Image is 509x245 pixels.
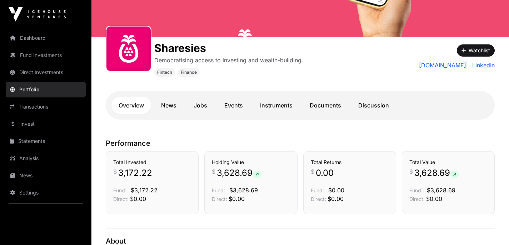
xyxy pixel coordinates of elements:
[118,167,152,179] span: 3,172.22
[409,187,423,193] span: Fund:
[457,44,495,57] button: Watchlist
[109,29,148,68] img: sharesies_logo.jpeg
[311,196,326,202] span: Direct:
[212,159,290,166] h3: Holding Value
[427,187,455,194] span: $3,628.69
[311,159,389,166] h3: Total Returns
[130,195,146,202] span: $0.00
[217,167,261,179] span: 3,628.69
[6,185,86,201] a: Settings
[6,99,86,115] a: Transactions
[181,69,197,75] span: Finance
[229,195,245,202] span: $0.00
[212,167,215,176] span: $
[6,116,86,132] a: Invest
[328,187,344,194] span: $0.00
[6,47,86,63] a: Fund Investments
[157,69,172,75] span: Fintech
[113,196,129,202] span: Direct:
[6,133,86,149] a: Statements
[409,167,413,176] span: $
[6,30,86,46] a: Dashboard
[6,150,86,166] a: Analysis
[414,167,459,179] span: 3,628.69
[6,64,86,80] a: Direct Investments
[253,97,300,114] a: Instruments
[409,196,425,202] span: Direct:
[113,159,191,166] h3: Total Invested
[106,138,495,148] p: Performance
[113,167,117,176] span: $
[212,187,225,193] span: Fund:
[154,97,184,114] a: News
[111,97,151,114] a: Overview
[473,211,509,245] iframe: Chat Widget
[229,187,258,194] span: $3,628.69
[111,97,489,114] nav: Tabs
[212,196,227,202] span: Direct:
[154,56,303,64] p: Democratising access to investing and wealth-building.
[6,82,86,97] a: Portfolio
[154,42,303,54] h1: Sharesies
[311,167,314,176] span: $
[113,187,126,193] span: Fund:
[316,167,334,179] span: 0.00
[186,97,214,114] a: Jobs
[469,61,495,69] a: LinkedIn
[351,97,396,114] a: Discussion
[217,97,250,114] a: Events
[6,168,86,183] a: News
[426,195,442,202] span: $0.00
[328,195,344,202] span: $0.00
[419,61,466,69] a: [DOMAIN_NAME]
[409,159,487,166] h3: Total Value
[311,187,324,193] span: Fund:
[303,97,348,114] a: Documents
[131,187,158,194] span: $3,172.22
[9,7,66,21] img: Icehouse Ventures Logo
